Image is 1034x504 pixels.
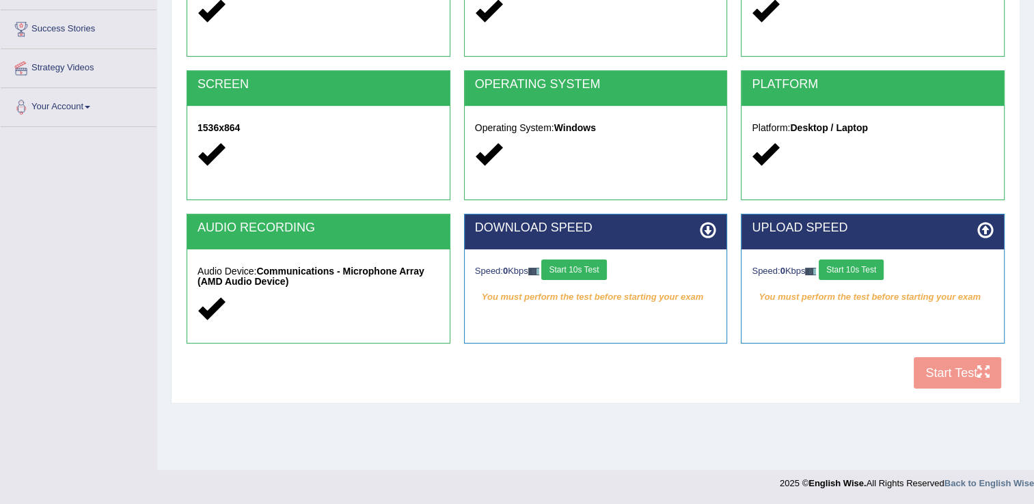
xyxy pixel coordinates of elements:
h2: PLATFORM [752,78,994,92]
a: Strategy Videos [1,49,157,83]
h5: Operating System: [475,123,717,133]
strong: 0 [780,266,785,276]
h2: DOWNLOAD SPEED [475,221,717,235]
div: 2025 © All Rights Reserved [780,470,1034,490]
a: Success Stories [1,10,157,44]
strong: Windows [554,122,596,133]
h2: AUDIO RECORDING [198,221,439,235]
h2: SCREEN [198,78,439,92]
h2: UPLOAD SPEED [752,221,994,235]
strong: 1536x864 [198,122,240,133]
strong: English Wise. [808,478,866,488]
div: Speed: Kbps [475,260,717,283]
img: ajax-loader-fb-connection.gif [805,268,816,275]
strong: Desktop / Laptop [790,122,868,133]
button: Start 10s Test [819,260,884,280]
em: You must perform the test before starting your exam [752,287,994,307]
h5: Platform: [752,123,994,133]
h2: OPERATING SYSTEM [475,78,717,92]
a: Your Account [1,88,157,122]
strong: Communications - Microphone Array (AMD Audio Device) [198,266,424,287]
div: Speed: Kbps [752,260,994,283]
em: You must perform the test before starting your exam [475,287,717,307]
button: Start 10s Test [541,260,606,280]
h5: Audio Device: [198,266,439,288]
strong: 0 [503,266,508,276]
a: Back to English Wise [944,478,1034,488]
img: ajax-loader-fb-connection.gif [528,268,539,275]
